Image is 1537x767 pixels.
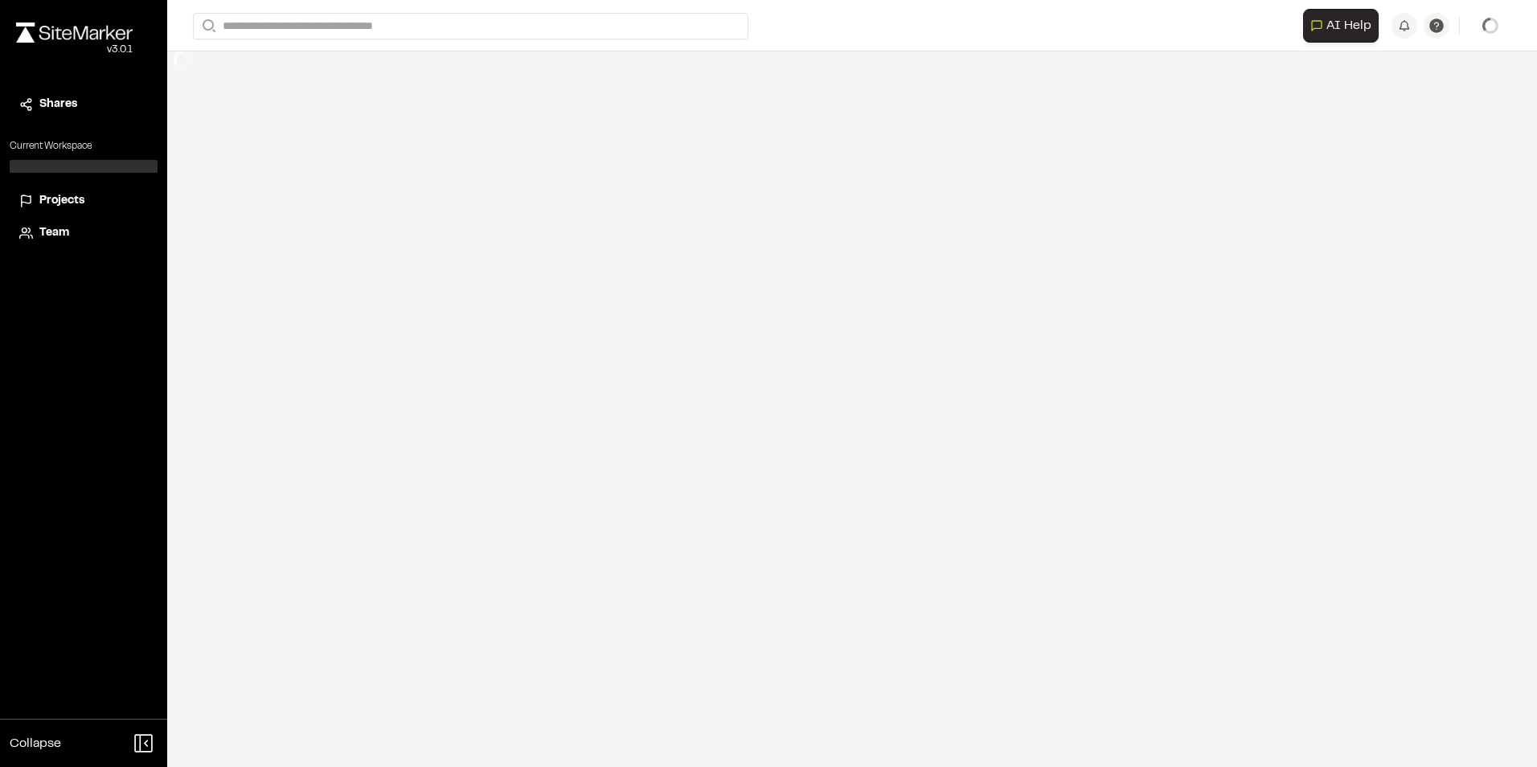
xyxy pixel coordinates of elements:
[16,23,133,43] img: rebrand.png
[1326,16,1371,35] span: AI Help
[1303,9,1379,43] button: Open AI Assistant
[1303,9,1385,43] div: Open AI Assistant
[39,192,84,210] span: Projects
[10,139,158,154] p: Current Workspace
[193,13,222,39] button: Search
[19,192,148,210] a: Projects
[10,734,61,753] span: Collapse
[19,224,148,242] a: Team
[39,224,69,242] span: Team
[16,43,133,57] div: Oh geez...please don't...
[39,96,77,113] span: Shares
[19,96,148,113] a: Shares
